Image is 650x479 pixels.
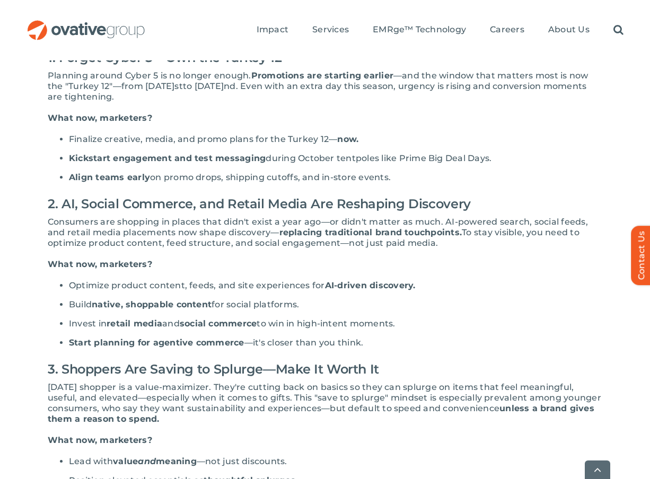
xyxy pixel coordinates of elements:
[48,382,601,413] span: [DATE] shopper is a value-maximizer. They're cutting back on basics so they can splurge on items ...
[312,24,349,36] a: Services
[373,24,466,35] span: EMRge™ Technology
[325,280,416,290] span: AI-driven discovery.
[113,456,138,466] span: value
[257,318,395,329] span: to win in high-intent moments.
[92,299,212,309] span: native, shoppable content
[174,81,182,91] span: st
[337,134,358,144] span: now.
[27,19,146,29] a: OG_Full_horizontal_RGB
[212,299,299,309] span: for social platforms.
[150,172,391,182] span: on promo drops, shipping cutoffs, and in-store events.
[69,318,107,329] span: Invest in
[156,456,197,466] span: meaning
[162,318,180,329] span: and
[48,217,588,237] span: Consumers are shopping in places that didn't exist a year ago—or didn't matter as much. AI-powere...
[197,456,287,466] span: —not just discounts.
[257,24,288,35] span: Impact
[48,403,594,424] span: unless a brand gives them a reason to spend.
[48,259,152,269] span: What now, marketers?
[244,338,364,348] span: —it's closer than you think.
[257,13,623,47] nav: Menu
[69,153,266,163] span: Kickstart engagement and test messaging
[613,24,623,36] a: Search
[48,191,602,217] h2: 2. AI, Social Commerce, and Retail Media Are Reshaping Discovery
[48,357,602,382] h2: 3. Shoppers Are Saving to Splurge—Make It Worth It
[257,24,288,36] a: Impact
[312,24,349,35] span: Services
[69,299,92,309] span: Build
[107,318,162,329] span: retail media
[279,227,462,237] span: replacing traditional brand touchpoints.
[490,24,524,36] a: Careers
[138,456,156,466] span: and
[48,70,588,91] span: —and the window that matters most is now the "Turkey 12"—from [DATE]
[69,456,113,466] span: Lead with
[490,24,524,35] span: Careers
[548,24,590,36] a: About Us
[69,338,244,348] span: Start planning for agentive commerce
[48,435,152,445] span: What now, marketers?
[266,153,491,163] span: during October tentpoles like Prime Big Deal Days.
[48,113,152,123] span: What now, marketers?
[183,81,224,91] span: to [DATE]
[548,24,590,35] span: About Us
[251,70,393,81] span: Promotions are starting earlier
[180,318,257,329] span: social commerce
[224,81,235,91] span: nd
[69,172,150,182] span: Align teams early
[373,24,466,36] a: EMRge™ Technology
[69,280,325,290] span: Optimize product content, feeds, and site experiences for
[69,134,337,144] span: Finalize creative, media, and promo plans for the Turkey 12—
[48,227,579,248] span: To stay visible, you need to optimize product content, feed structure, and social engagement—not ...
[48,70,251,81] span: Planning around Cyber 5 is no longer enough.
[48,81,586,102] span: . Even with an extra day this season, urgency is rising and conversion moments are tightening.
